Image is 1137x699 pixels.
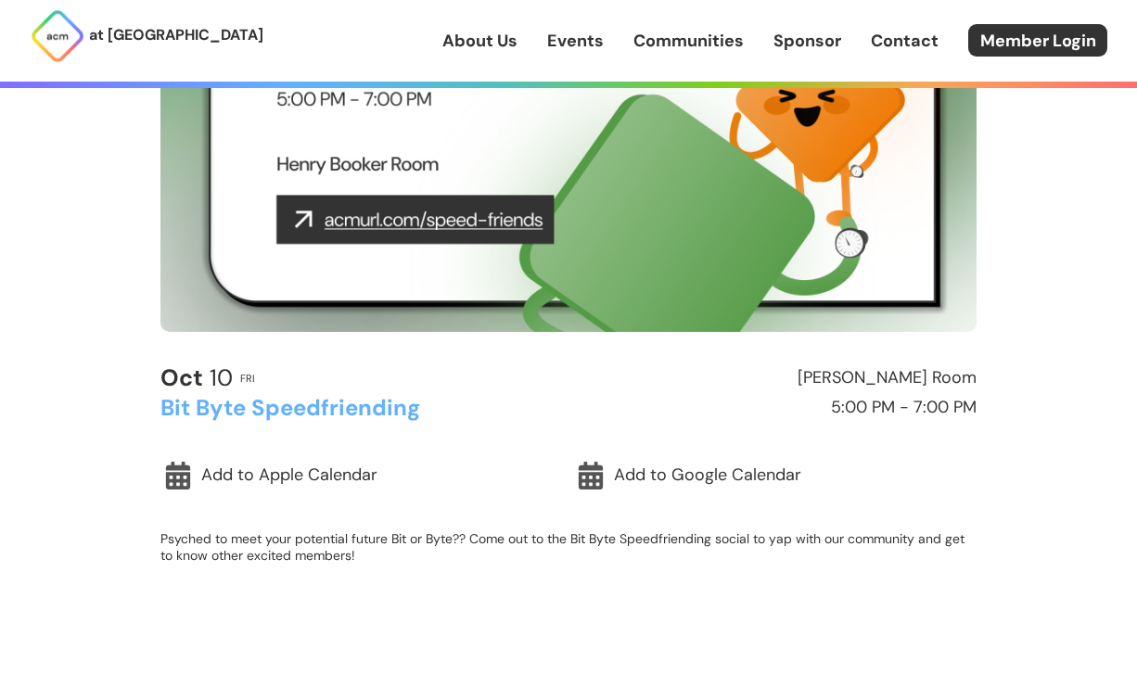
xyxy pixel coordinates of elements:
[160,365,233,391] h2: 10
[160,396,560,420] h2: Bit Byte Speedfriending
[89,23,263,47] p: at [GEOGRAPHIC_DATA]
[968,24,1107,57] a: Member Login
[442,29,517,53] a: About Us
[633,29,744,53] a: Communities
[547,29,604,53] a: Events
[577,399,977,417] h2: 5:00 PM - 7:00 PM
[573,454,977,497] a: Add to Google Calendar
[30,8,263,64] a: at [GEOGRAPHIC_DATA]
[773,29,841,53] a: Sponsor
[30,8,85,64] img: ACM Logo
[160,530,977,564] p: Psyched to meet your potential future Bit or Byte?? Come out to the Bit Byte Speedfriending socia...
[160,362,203,393] b: Oct
[160,454,564,497] a: Add to Apple Calendar
[577,369,977,388] h2: [PERSON_NAME] Room
[871,29,939,53] a: Contact
[240,373,255,384] h2: Fri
